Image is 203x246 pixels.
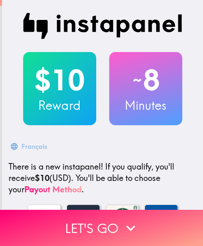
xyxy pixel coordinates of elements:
[132,68,143,92] span: ~
[23,13,182,39] img: Instapanel
[9,161,103,172] span: There is a new instapanel!
[23,63,96,97] h2: $10
[35,173,50,183] b: $10
[109,63,182,97] h2: 8
[24,184,82,194] a: Payout Method
[9,138,50,155] button: Français
[9,161,197,195] p: If you qualify, you'll receive (USD) . You'll be able to choose your .
[22,141,47,152] div: Français
[109,97,182,114] h3: Minutes
[23,97,96,114] h3: Reward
